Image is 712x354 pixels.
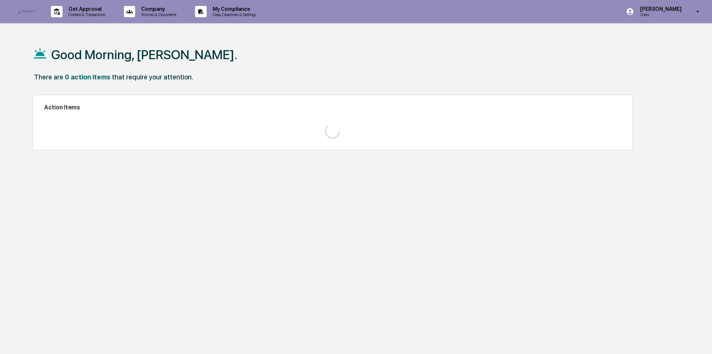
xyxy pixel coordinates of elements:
[18,10,36,13] img: logo
[44,104,621,111] h2: Action Items
[65,73,110,81] div: 0 action items
[207,6,260,12] p: My Compliance
[34,73,63,81] div: There are
[63,12,109,17] p: Content & Transactions
[634,12,685,17] p: Users
[112,73,193,81] div: that require your attention.
[207,12,260,17] p: Data, Deadlines & Settings
[135,12,180,17] p: Policies & Documents
[63,6,109,12] p: Get Approval
[51,47,237,62] h1: Good Morning, [PERSON_NAME].
[135,6,180,12] p: Company
[634,6,685,12] p: [PERSON_NAME]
